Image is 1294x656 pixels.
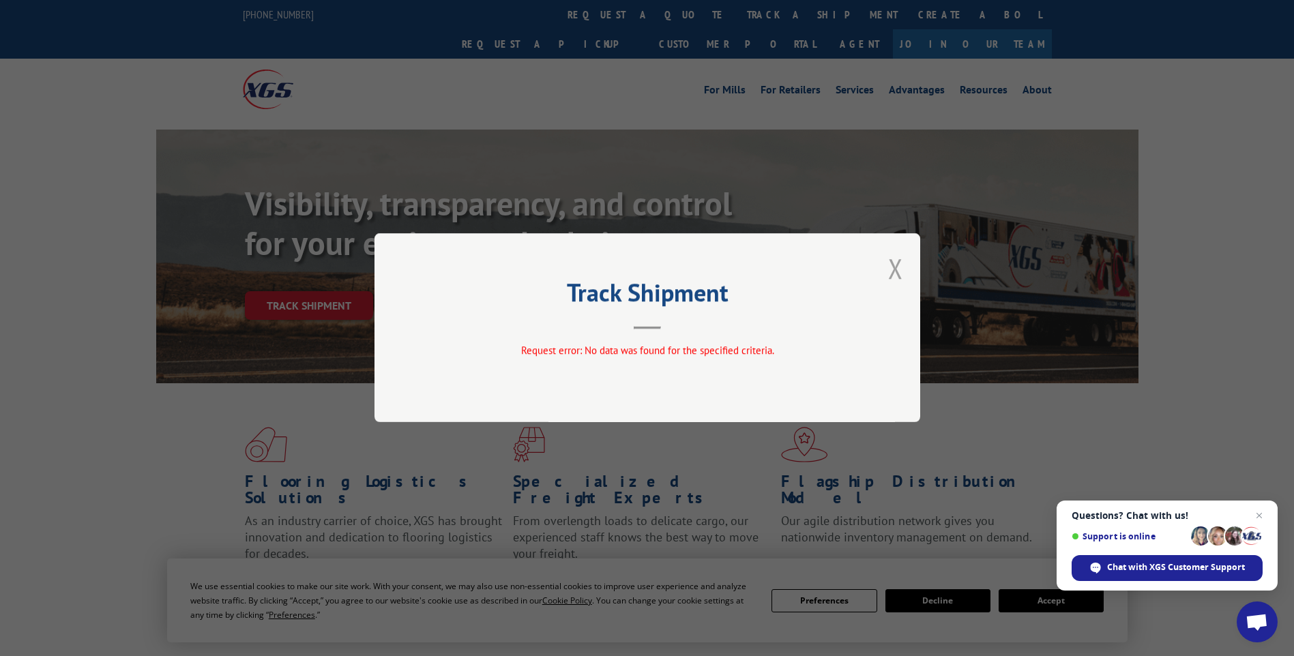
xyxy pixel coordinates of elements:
[1107,561,1245,573] span: Chat with XGS Customer Support
[520,344,774,357] span: Request error: No data was found for the specified criteria.
[1072,531,1186,541] span: Support is online
[443,283,852,309] h2: Track Shipment
[1251,507,1267,524] span: Close chat
[1072,555,1263,581] div: Chat with XGS Customer Support
[1237,601,1278,642] div: Open chat
[1072,510,1263,521] span: Questions? Chat with us!
[888,250,903,286] button: Close modal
